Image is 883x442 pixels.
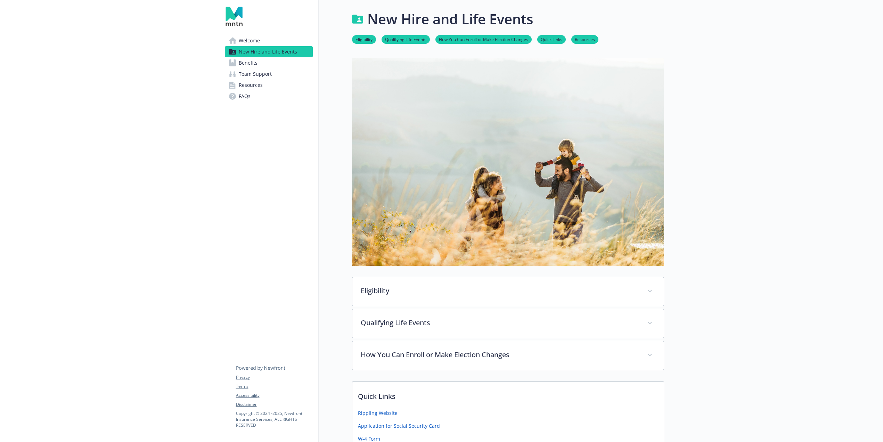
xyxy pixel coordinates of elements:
[239,68,272,80] span: Team Support
[367,9,533,30] h1: New Hire and Life Events
[225,35,313,46] a: Welcome
[352,36,376,42] a: Eligibility
[225,46,313,57] a: New Hire and Life Events
[352,382,664,407] p: Quick Links
[571,36,598,42] a: Resources
[239,91,251,102] span: FAQs
[236,374,312,380] a: Privacy
[225,80,313,91] a: Resources
[352,309,664,338] div: Qualifying Life Events
[239,35,260,46] span: Welcome
[361,350,639,360] p: How You Can Enroll or Make Election Changes
[382,36,430,42] a: Qualifying Life Events
[435,36,532,42] a: How You Can Enroll or Make Election Changes
[236,392,312,399] a: Accessibility
[537,36,566,42] a: Quick Links
[361,286,639,296] p: Eligibility
[225,57,313,68] a: Benefits
[236,401,312,408] a: Disclaimer
[236,383,312,390] a: Terms
[225,91,313,102] a: FAQs
[352,341,664,370] div: How You Can Enroll or Make Election Changes
[239,46,297,57] span: New Hire and Life Events
[352,277,664,306] div: Eligibility
[236,410,312,428] p: Copyright © 2024 - 2025 , Newfront Insurance Services, ALL RIGHTS RESERVED
[239,80,263,91] span: Resources
[358,409,398,417] a: Rippling Website
[361,318,639,328] p: Qualifying Life Events
[352,58,664,266] img: new hire page banner
[358,422,440,429] a: Application for Social Security Card
[239,57,257,68] span: Benefits
[225,68,313,80] a: Team Support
